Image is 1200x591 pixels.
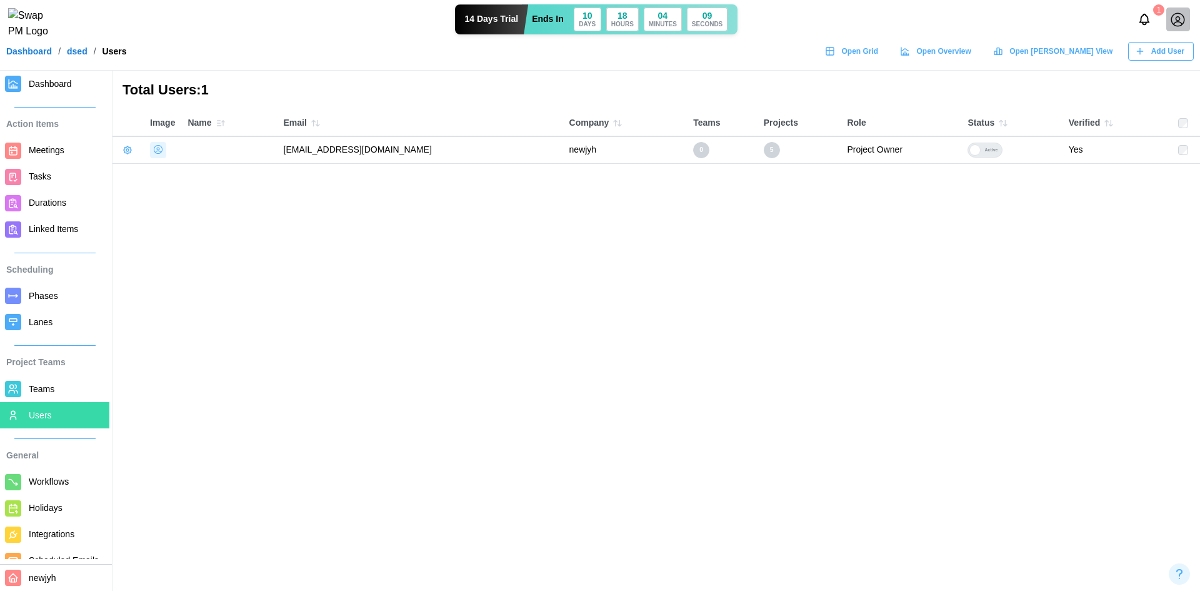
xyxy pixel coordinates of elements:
[579,21,596,28] div: DAYS
[29,384,54,394] span: Teams
[981,143,1001,157] div: Active
[916,43,971,60] span: Open Overview
[1128,42,1194,61] button: Add User
[563,136,687,163] td: newjyh
[1069,114,1166,132] div: Verified
[67,47,87,56] a: dsed
[187,114,271,132] div: Name
[150,116,175,130] div: Image
[29,477,69,487] span: Workflows
[277,136,563,163] td: [EMAIL_ADDRESS][DOMAIN_NAME]
[702,11,712,20] div: 09
[617,11,627,20] div: 18
[764,116,835,130] div: Projects
[29,171,51,181] span: Tasks
[29,224,78,234] span: Linked Items
[1062,136,1172,163] td: Yes
[569,114,681,132] div: Company
[29,503,62,513] span: Holidays
[847,116,955,130] div: Role
[6,47,52,56] a: Dashboard
[649,21,677,28] div: MINUTES
[58,47,61,56] div: /
[29,529,74,539] span: Integrations
[987,42,1122,61] a: Open [PERSON_NAME] View
[29,410,52,420] span: Users
[150,142,166,158] div: image
[29,555,99,565] span: Scheduled Emails
[841,43,878,60] span: Open Grid
[29,317,52,327] span: Lanes
[29,198,66,208] span: Durations
[455,4,529,34] div: 14 Days Trial
[658,11,668,20] div: 04
[1151,43,1184,60] span: Add User
[284,114,557,132] div: Email
[967,114,1056,132] div: Status
[894,42,981,61] a: Open Overview
[582,11,592,20] div: 10
[102,47,127,56] div: Users
[29,291,58,301] span: Phases
[1134,9,1155,30] button: Notifications
[764,142,780,158] div: 5
[532,13,564,26] div: Ends In
[8,8,59,39] img: Swap PM Logo
[693,142,709,158] div: 0
[29,145,64,155] span: Meetings
[122,81,209,100] h3: Total Users: 1
[29,79,72,89] span: Dashboard
[29,573,56,583] span: newjyh
[94,47,96,56] div: /
[611,21,634,28] div: HOURS
[819,42,887,61] a: Open Grid
[847,143,955,157] div: Project Owner
[693,116,751,130] div: Teams
[1153,4,1164,16] div: 1
[692,21,722,28] div: SECONDS
[1009,43,1112,60] span: Open [PERSON_NAME] View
